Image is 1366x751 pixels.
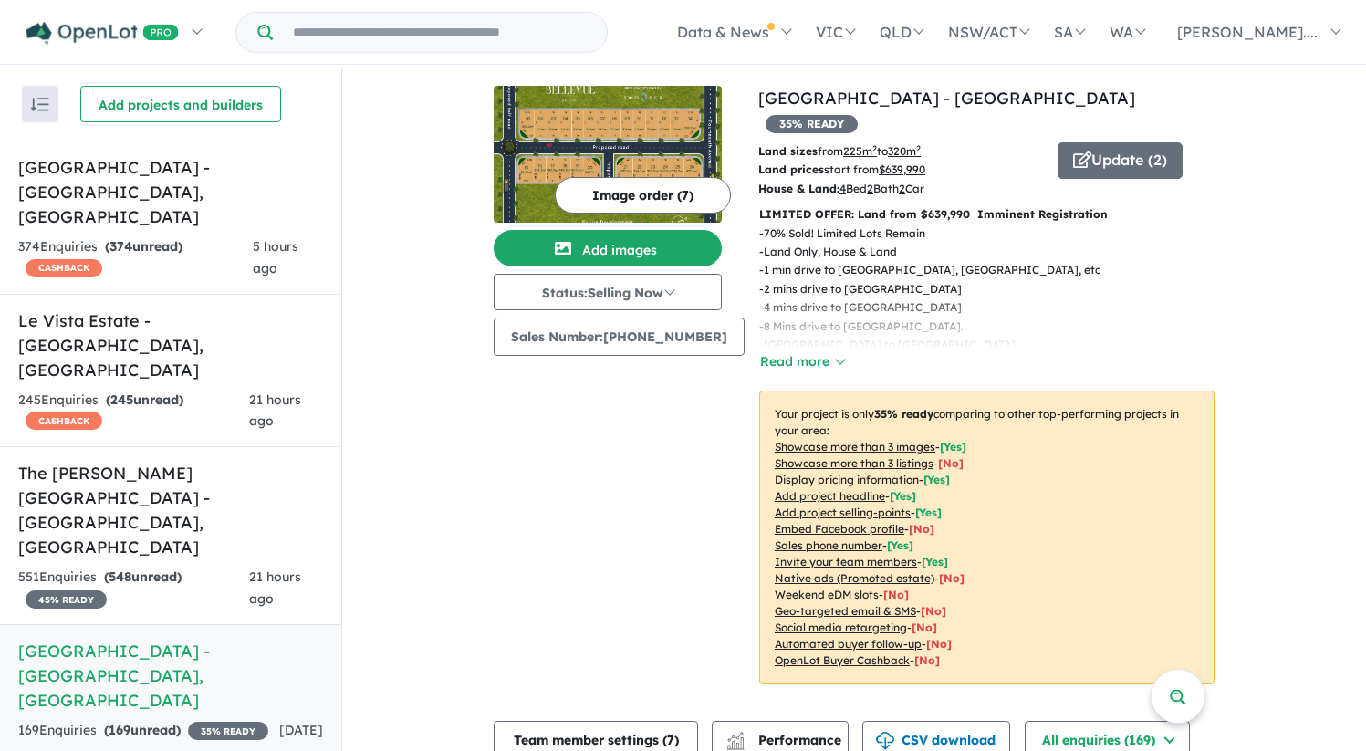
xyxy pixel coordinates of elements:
u: OpenLot Buyer Cashback [775,653,910,667]
span: [ Yes ] [940,440,966,454]
strong: ( unread) [104,568,182,585]
span: [ Yes ] [915,506,942,519]
span: 21 hours ago [249,568,301,607]
u: Invite your team members [775,555,917,568]
span: [No] [921,604,946,618]
span: [PERSON_NAME].... [1177,23,1318,41]
p: start from [758,161,1044,179]
button: Add images [494,230,722,266]
b: 35 % ready [874,407,933,421]
strong: ( unread) [106,391,183,408]
img: line-chart.svg [727,732,744,742]
img: Bellevue Estate - Austral [494,86,722,223]
button: Add projects and builders [80,86,281,122]
span: 35 % READY [766,115,858,133]
button: Update (2) [1058,142,1183,179]
p: - 1 min drive to [GEOGRAPHIC_DATA], [GEOGRAPHIC_DATA], etc [759,261,1229,279]
img: download icon [876,732,894,750]
button: Status:Selling Now [494,274,722,310]
p: - 70% Sold! Limited Lots Remain [759,224,1229,243]
span: 169 [109,722,130,738]
span: 45 % READY [26,590,107,609]
p: - 8 Mins drive to [GEOGRAPHIC_DATA]. [759,318,1229,336]
u: Automated buyer follow-up [775,637,922,651]
span: 35 % READY [188,722,268,740]
span: [No] [926,637,952,651]
input: Try estate name, suburb, builder or developer [276,13,603,52]
span: CASHBACK [26,259,102,277]
span: [DATE] [279,722,323,738]
u: Showcase more than 3 images [775,440,935,454]
span: [ Yes ] [890,489,916,503]
sup: 2 [916,143,921,153]
u: Native ads (Promoted estate) [775,571,934,585]
strong: ( unread) [104,722,181,738]
h5: [GEOGRAPHIC_DATA] - [GEOGRAPHIC_DATA] , [GEOGRAPHIC_DATA] [18,155,323,229]
h5: The [PERSON_NAME][GEOGRAPHIC_DATA] - [GEOGRAPHIC_DATA] , [GEOGRAPHIC_DATA] [18,461,323,559]
h5: Le Vista Estate - [GEOGRAPHIC_DATA] , [GEOGRAPHIC_DATA] [18,308,323,382]
u: 2 [867,182,873,195]
span: [ Yes ] [922,555,948,568]
u: Sales phone number [775,538,882,552]
a: [GEOGRAPHIC_DATA] - [GEOGRAPHIC_DATA] [758,88,1135,109]
h5: [GEOGRAPHIC_DATA] - [GEOGRAPHIC_DATA] , [GEOGRAPHIC_DATA] [18,639,323,713]
span: [No] [939,571,965,585]
u: Social media retargeting [775,621,907,634]
p: LIMITED OFFER: Land from $639,990 Imminent Registration [759,205,1215,224]
p: - [GEOGRAPHIC_DATA] to [GEOGRAPHIC_DATA] [759,336,1229,354]
button: Image order (7) [555,177,731,214]
img: sort.svg [31,98,49,111]
strong: ( unread) [105,238,182,255]
span: 21 hours ago [249,391,301,430]
p: - Land Only, House & Land [759,243,1229,261]
u: Add project headline [775,489,885,503]
span: [ No ] [909,522,934,536]
p: from [758,142,1044,161]
div: 169 Enquir ies [18,720,268,742]
span: [No] [912,621,937,634]
div: 374 Enquir ies [18,236,253,280]
u: $ 639,990 [879,162,925,176]
u: Geo-targeted email & SMS [775,604,916,618]
b: House & Land: [758,182,839,195]
u: Add project selling-points [775,506,911,519]
div: 245 Enquir ies [18,390,249,433]
u: 225 m [843,144,877,158]
p: - 4 mins drive to [GEOGRAPHIC_DATA] [759,298,1229,317]
img: Openlot PRO Logo White [26,22,179,45]
sup: 2 [872,143,877,153]
span: CASHBACK [26,412,102,430]
p: Your project is only comparing to other top-performing projects in your area: - - - - - - - - - -... [759,391,1215,684]
img: bar-chart.svg [726,737,745,749]
span: [ Yes ] [923,473,950,486]
u: Weekend eDM slots [775,588,879,601]
span: [ No ] [938,456,964,470]
span: 5 hours ago [253,238,298,276]
u: Showcase more than 3 listings [775,456,933,470]
u: 320 m [888,144,921,158]
u: Display pricing information [775,473,919,486]
p: - 2 mins drive to [GEOGRAPHIC_DATA] [759,280,1229,298]
span: 374 [109,238,132,255]
span: [No] [883,588,909,601]
u: 4 [839,182,846,195]
span: 245 [110,391,133,408]
span: [ Yes ] [887,538,913,552]
u: 2 [899,182,905,195]
b: Land sizes [758,144,818,158]
u: Embed Facebook profile [775,522,904,536]
span: 7 [667,732,674,748]
p: Bed Bath Car [758,180,1044,198]
div: 551 Enquir ies [18,567,249,610]
button: Sales Number:[PHONE_NUMBER] [494,318,745,356]
span: [No] [914,653,940,667]
b: Land prices [758,162,824,176]
span: to [877,144,921,158]
span: 548 [109,568,131,585]
button: Read more [759,351,845,372]
span: Performance [729,732,841,748]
